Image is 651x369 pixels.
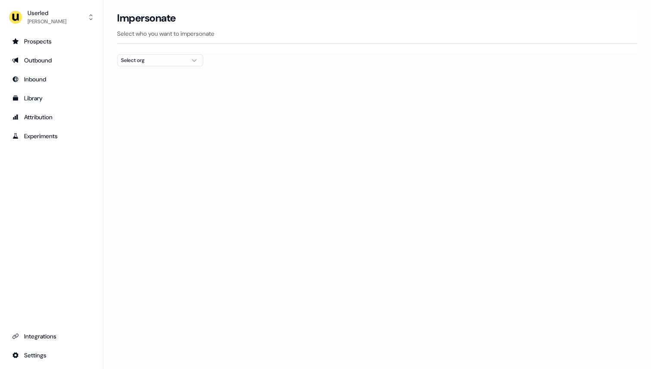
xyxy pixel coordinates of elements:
[7,91,96,105] a: Go to templates
[12,37,91,46] div: Prospects
[7,7,96,28] button: Userled[PERSON_NAME]
[7,34,96,48] a: Go to prospects
[7,72,96,86] a: Go to Inbound
[7,53,96,67] a: Go to outbound experience
[7,110,96,124] a: Go to attribution
[12,56,91,65] div: Outbound
[117,29,637,38] p: Select who you want to impersonate
[121,56,186,65] div: Select org
[12,132,91,140] div: Experiments
[28,9,66,17] div: Userled
[12,351,91,360] div: Settings
[117,12,176,25] h3: Impersonate
[7,129,96,143] a: Go to experiments
[28,17,66,26] div: [PERSON_NAME]
[12,332,91,341] div: Integrations
[12,94,91,102] div: Library
[117,54,203,66] button: Select org
[12,75,91,84] div: Inbound
[7,348,96,362] a: Go to integrations
[12,113,91,121] div: Attribution
[7,329,96,343] a: Go to integrations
